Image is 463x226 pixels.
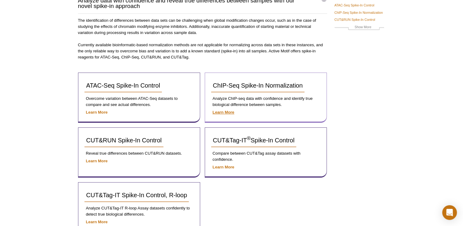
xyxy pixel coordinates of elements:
[334,2,374,8] a: ATAC-Seq Spike-In Control
[211,79,304,92] a: ChIP-Seq Spike-In Normalization
[84,150,194,156] p: Reveal true differences between CUT&RUN datasets.
[213,137,295,144] span: CUT&Tag-IT Spike-In Control
[211,96,320,108] p: Analyze ChIP-seq data with confidence and identify true biological difference between samples.
[84,79,162,92] a: ATAC-Seq Spike-In Control
[78,42,327,60] p: Currently available bioinformatic-based normalization methods are not applicable for normalizing ...
[78,17,327,36] p: The identification of differences between data sets can be challenging when global modification c...
[213,110,234,115] a: Learn More
[86,110,108,115] a: Learn More
[86,159,108,163] a: Learn More
[84,189,189,202] a: CUT&Tag-IT Spike-In Control, R-loop
[334,17,375,22] a: CUT&RUN Spike-In Control
[442,205,457,220] div: Open Intercom Messenger
[84,134,164,147] a: CUT&RUN Spike-In Control
[247,135,251,141] sup: ®
[84,96,194,108] p: Overcome variation between ATAC-Seq datasets to compare and see actual differences.
[86,220,108,224] a: Learn More
[334,10,383,15] a: ChIP-Seq Spike-In Normalization
[213,165,234,169] a: Learn More
[84,205,194,217] p: Analyze CUT&Tag-IT R-loop Assay datasets confidently to detect true biological differences.
[86,192,187,198] span: CUT&Tag-IT Spike-In Control, R-loop
[86,82,160,89] span: ATAC-Seq Spike-In Control
[86,137,162,144] span: CUT&RUN Spike-In Control
[213,82,303,89] span: ChIP-Seq Spike-In Normalization
[211,134,297,147] a: CUT&Tag-IT®Spike-In Control
[211,150,320,163] p: Compare between CUT&Tag assay datasets with confidence.
[334,24,384,31] a: Show More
